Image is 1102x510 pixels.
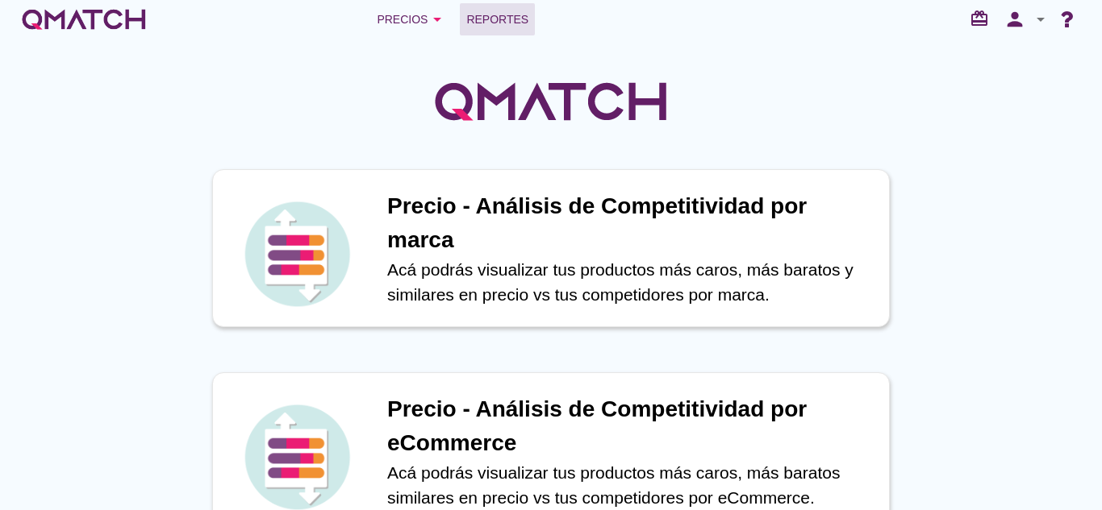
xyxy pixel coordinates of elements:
img: QMatchLogo [430,61,672,142]
a: Reportes [460,3,535,35]
i: person [999,8,1031,31]
i: arrow_drop_down [428,10,447,29]
span: Reportes [466,10,528,29]
i: redeem [970,9,996,28]
h1: Precio - Análisis de Competitividad por marca [387,189,873,257]
a: iconPrecio - Análisis de Competitividad por marcaAcá podrás visualizar tus productos más caros, m... [190,169,912,327]
img: icon [240,197,353,310]
p: Acá podrás visualizar tus productos más caros, más baratos y similares en precio vs tus competido... [387,257,873,308]
h1: Precio - Análisis de Competitividad por eCommerce [387,392,873,460]
button: Precios [364,3,460,35]
a: white-qmatch-logo [19,3,148,35]
div: Precios [377,10,447,29]
i: arrow_drop_down [1031,10,1050,29]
